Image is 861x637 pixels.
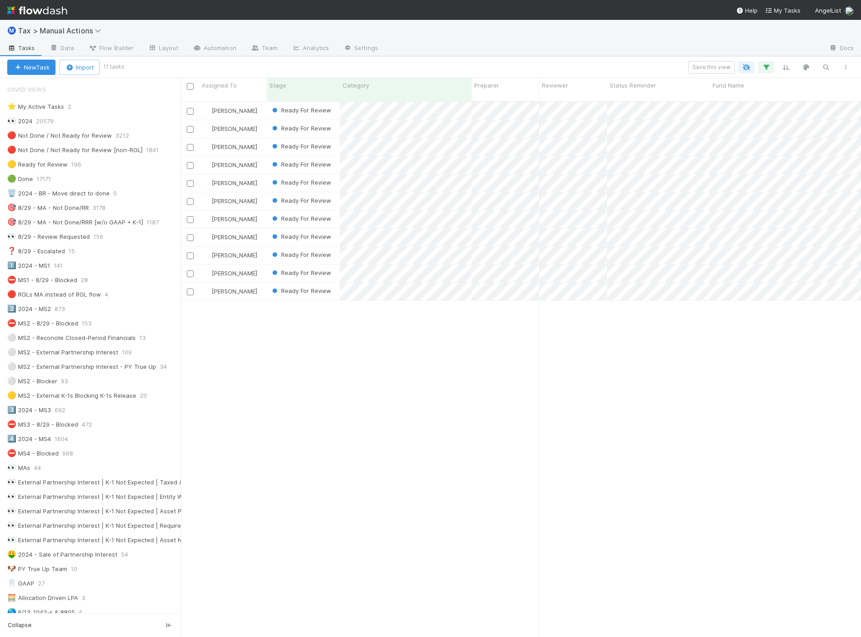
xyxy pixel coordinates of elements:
div: Ready For Review [270,178,331,187]
span: [PERSON_NAME] [212,161,257,168]
span: Fund Name [713,81,744,90]
span: 28 [81,274,97,286]
span: 🗑️ [7,189,16,197]
div: 2024 - MS2 [7,303,51,315]
div: 2024 - MS1 [7,260,50,271]
span: 20 [140,390,156,401]
button: Import [59,60,100,75]
span: 20579 [36,116,63,127]
span: 🔴 [7,146,16,153]
div: 8/29 - Escalated [7,246,65,257]
span: 1️⃣ [7,261,16,269]
a: Docs [822,42,861,56]
span: Ready For Review [270,197,331,204]
div: Ready For Review [270,286,331,295]
div: 2024 - MS4 [7,433,51,445]
span: ⛔ [7,449,16,457]
span: 🌎 [7,608,16,616]
div: [PERSON_NAME] [203,124,257,133]
span: 👀 [7,507,16,515]
span: 13 [139,332,155,344]
a: Flow Builder [81,42,141,56]
div: [PERSON_NAME] [203,106,257,115]
span: ⚪ [7,377,16,385]
span: Assigned To [202,81,237,90]
div: Ready For Review [270,214,331,223]
div: External Partnership Interest | K-1 Not Expected | Taxed As Changed [7,477,214,488]
span: 🔴 [7,131,16,139]
span: 34 [160,361,176,372]
span: My Tasks [765,7,801,14]
span: Ready For Review [270,125,331,132]
span: 👀 [7,536,16,544]
div: 2024 [7,116,32,127]
div: [PERSON_NAME] [203,160,257,169]
span: ⛔ [7,319,16,327]
button: NewTask [7,60,56,75]
span: [PERSON_NAME] [212,270,257,277]
img: avatar_55a2f090-1307-4765-93b4-f04da16234ba.png [203,125,210,132]
div: [PERSON_NAME] [203,251,257,260]
div: External Partnership Interest | K-1 Not Expected | Requires Additional Review [7,520,236,531]
span: 🤑 [7,550,16,558]
img: avatar_37569647-1c78-4889-accf-88c08d42a236.png [203,197,210,205]
a: Data [42,42,81,56]
div: [PERSON_NAME] [203,287,257,296]
span: 4 [105,289,117,300]
span: 🔴 [7,290,16,298]
input: Toggle Row Selected [187,126,194,133]
div: Ready For Review [270,106,331,115]
span: 472 [82,419,101,430]
span: 109 [122,347,141,358]
div: Ready For Review [270,142,331,151]
div: MS4 - Blocked [7,448,59,459]
div: MS2 - External Partnership Interest [7,347,118,358]
span: [PERSON_NAME] [212,215,257,223]
span: Ready For Review [270,287,331,294]
span: 4 [79,607,91,618]
div: Not Done / Not Ready for Review [7,130,112,141]
span: 👀 [7,493,16,500]
div: [PERSON_NAME] [203,269,257,278]
span: 873 [55,303,74,315]
span: 3 [82,592,94,604]
span: Flow Builder [88,43,134,52]
div: External Partnership Interest | K-1 Not Expected | Asset Previously Filed Final [7,506,236,517]
img: avatar_37569647-1c78-4889-accf-88c08d42a236.png [203,143,210,150]
span: [PERSON_NAME] [212,251,257,259]
span: 👀 [7,232,16,240]
a: Settings [336,42,385,56]
input: Toggle Row Selected [187,198,194,205]
div: External Partnership Interest | K-1 Not Expected | Entity Wont Issue [7,491,208,502]
span: 🟡 [7,391,16,399]
span: 👀 [7,478,16,486]
input: Toggle Row Selected [187,180,194,187]
span: Category [343,81,369,90]
span: [PERSON_NAME] [212,125,257,132]
span: 2 [68,101,80,112]
div: [PERSON_NAME] [203,178,257,187]
span: 🐶 [7,565,16,572]
span: 🟡 [7,160,16,168]
div: MS3 - 8/29 - Blocked [7,419,78,430]
span: 🦷 [7,579,16,587]
span: 27 [38,578,54,589]
div: 8/29 - MA - Not Done/RR [7,202,89,214]
span: Saved Views [7,80,46,98]
div: Ready For Review [270,232,331,241]
span: Status Reminder [610,81,656,90]
span: 4️⃣ [7,435,16,442]
input: Toggle Row Selected [187,144,194,151]
span: Ready For Review [270,107,331,114]
span: 🟢 [7,175,16,182]
img: avatar_711f55b7-5a46-40da-996f-bc93b6b86381.png [203,107,210,114]
span: 692 [55,405,74,416]
span: 3178 [93,202,115,214]
input: Toggle Row Selected [187,270,194,277]
div: MS1 - 8/29 - Blocked [7,274,77,286]
span: Ready For Review [270,215,331,222]
img: avatar_37569647-1c78-4889-accf-88c08d42a236.png [203,161,210,168]
span: Collapse [8,621,32,629]
div: My Active Tasks [7,101,64,112]
div: [PERSON_NAME] [203,232,257,242]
